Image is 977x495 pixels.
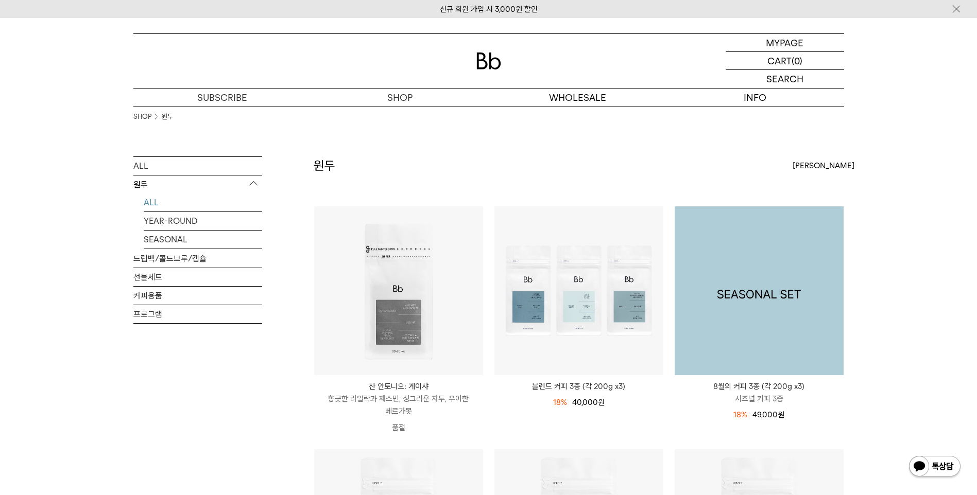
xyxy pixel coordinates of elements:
a: ALL [144,193,262,211]
p: WHOLESALE [489,89,666,107]
img: 산 안토니오: 게이샤 [314,206,483,375]
p: 시즈널 커피 3종 [675,393,844,405]
p: INFO [666,89,844,107]
a: 8월의 커피 3종 (각 200g x3) 시즈널 커피 3종 [675,380,844,405]
a: SHOP [133,112,151,122]
p: 원두 [133,175,262,194]
p: SEARCH [766,70,803,88]
h2: 원두 [314,157,335,174]
p: 산 안토니오: 게이샤 [314,380,483,393]
p: 품절 [314,417,483,438]
a: SEASONAL [144,231,262,249]
span: [PERSON_NAME] [793,160,854,172]
p: CART [767,52,792,69]
a: 신규 회원 가입 시 3,000원 할인 [440,5,538,14]
a: YEAR-ROUND [144,212,262,230]
p: 향긋한 라일락과 재스민, 싱그러운 자두, 우아한 베르가못 [314,393,483,417]
span: 원 [598,398,605,407]
a: 커피용품 [133,287,262,305]
span: 49,000 [752,410,784,419]
span: 40,000 [572,398,605,407]
span: 원 [778,410,784,419]
div: 18% [733,409,747,421]
a: 원두 [162,112,173,122]
p: (0) [792,52,802,69]
a: SUBSCRIBE [133,89,311,107]
img: 1000000743_add2_021.png [675,206,844,375]
a: 블렌드 커피 3종 (각 200g x3) [494,380,663,393]
a: 선물세트 [133,268,262,286]
p: 8월의 커피 3종 (각 200g x3) [675,380,844,393]
img: 로고 [476,52,501,69]
a: MYPAGE [726,34,844,52]
p: MYPAGE [766,34,803,51]
a: 프로그램 [133,305,262,323]
img: 카카오톡 채널 1:1 채팅 버튼 [908,455,962,480]
img: 블렌드 커피 3종 (각 200g x3) [494,206,663,375]
div: 18% [553,396,567,409]
a: 산 안토니오: 게이샤 향긋한 라일락과 재스민, 싱그러운 자두, 우아한 베르가못 [314,380,483,417]
a: SHOP [311,89,489,107]
a: ALL [133,157,262,175]
a: CART (0) [726,52,844,70]
a: 드립백/콜드브루/캡슐 [133,250,262,268]
a: 8월의 커피 3종 (각 200g x3) [675,206,844,375]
